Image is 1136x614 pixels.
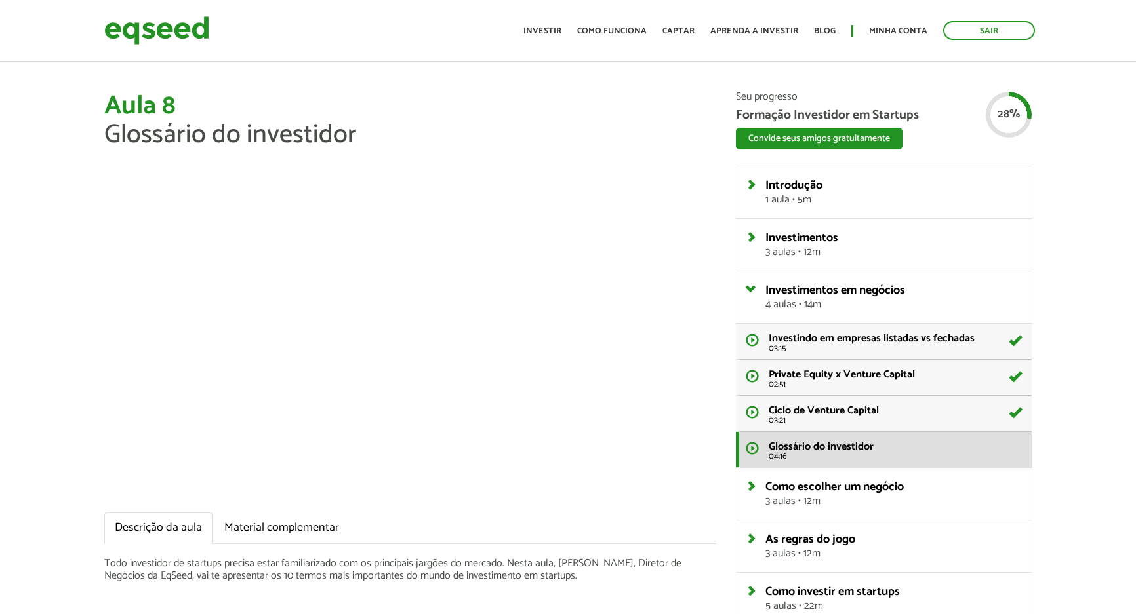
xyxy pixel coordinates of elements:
[765,496,1022,507] span: 3 aulas • 12m
[736,432,1032,467] a: Glossário do investidor 04:16
[765,582,900,602] span: Como investir em startups
[765,280,905,300] span: Investimentos em negócios
[736,396,1032,432] a: Ciclo de Venture Capital 03:21
[765,195,1022,205] span: 1 aula • 5m
[662,27,695,35] a: Captar
[769,366,915,383] span: Private Equity x Venture Capital
[765,299,1022,310] span: 4 aulas • 14m
[765,228,838,248] span: Investimentos
[765,232,1022,258] a: Investimentos3 aulas • 12m
[104,13,209,48] img: EqSeed
[765,533,1022,559] a: As regras do jogo3 aulas • 12m
[577,27,647,35] a: Como funciona
[104,557,716,582] p: Todo investidor de startups precisa estar familiarizado com os principais jargões do mercado. Nes...
[736,109,1032,121] span: Formação Investidor em Startups
[943,21,1035,40] a: Sair
[765,481,1022,507] a: Como escolher um negócio3 aulas • 12m
[765,601,1022,611] span: 5 aulas • 22m
[765,176,822,195] span: Introdução
[769,416,1022,425] span: 03:21
[104,512,213,544] a: Descrição da aula
[769,344,1022,353] span: 03:15
[765,247,1022,258] span: 3 aulas • 12m
[769,452,1022,461] span: 04:16
[765,180,1022,205] a: Introdução1 aula • 5m
[769,402,879,419] span: Ciclo de Venture Capital
[214,512,350,544] a: Material complementar
[769,438,874,455] span: Glossário do investidor
[765,548,1022,559] span: 3 aulas • 12m
[104,113,357,157] span: Glossário do investidor
[736,324,1032,360] a: Investindo em empresas listadas vs fechadas 03:15
[869,27,927,35] a: Minha conta
[765,586,1022,611] a: Como investir em startups5 aulas • 22m
[736,92,1032,102] span: Seu progresso
[104,85,176,128] span: Aula 8
[769,330,975,347] span: Investindo em empresas listadas vs fechadas
[814,27,836,35] a: Blog
[523,27,561,35] a: Investir
[769,380,1022,389] span: 02:51
[736,360,1032,396] a: Private Equity x Venture Capital 02:51
[104,163,716,506] iframe: YouTube video player
[765,284,1022,310] a: Investimentos em negócios4 aulas • 14m
[736,128,903,149] button: Convide seus amigos gratuitamente
[765,477,904,497] span: Como escolher um negócio
[710,27,798,35] a: Aprenda a investir
[765,529,855,549] span: As regras do jogo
